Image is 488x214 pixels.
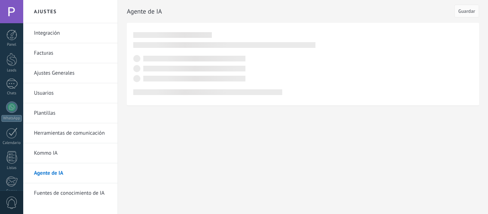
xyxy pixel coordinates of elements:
li: Kommo IA [23,143,118,163]
div: Chats [1,91,22,96]
div: Calendario [1,141,22,145]
div: WhatsApp [1,115,22,122]
div: Correo [1,189,22,194]
li: Fuentes de conocimiento de IA [23,183,118,203]
div: Leads [1,68,22,73]
h2: Agente de IA [127,4,454,19]
li: Ajustes Generales [23,63,118,83]
a: Kommo IA [34,143,110,163]
a: Agente de IA [34,163,110,183]
a: Plantillas [34,103,110,123]
li: Facturas [23,43,118,63]
span: Guardar [458,9,475,14]
li: Integración [23,23,118,43]
li: Agente de IA [23,163,118,183]
div: Listas [1,166,22,170]
div: Panel [1,43,22,47]
a: Ajustes Generales [34,63,110,83]
a: Usuarios [34,83,110,103]
li: Herramientas de comunicación [23,123,118,143]
li: Usuarios [23,83,118,103]
li: Plantillas [23,103,118,123]
a: Herramientas de comunicación [34,123,110,143]
button: Guardar [454,5,479,18]
a: Fuentes de conocimiento de IA [34,183,110,203]
a: Facturas [34,43,110,63]
a: Integración [34,23,110,43]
